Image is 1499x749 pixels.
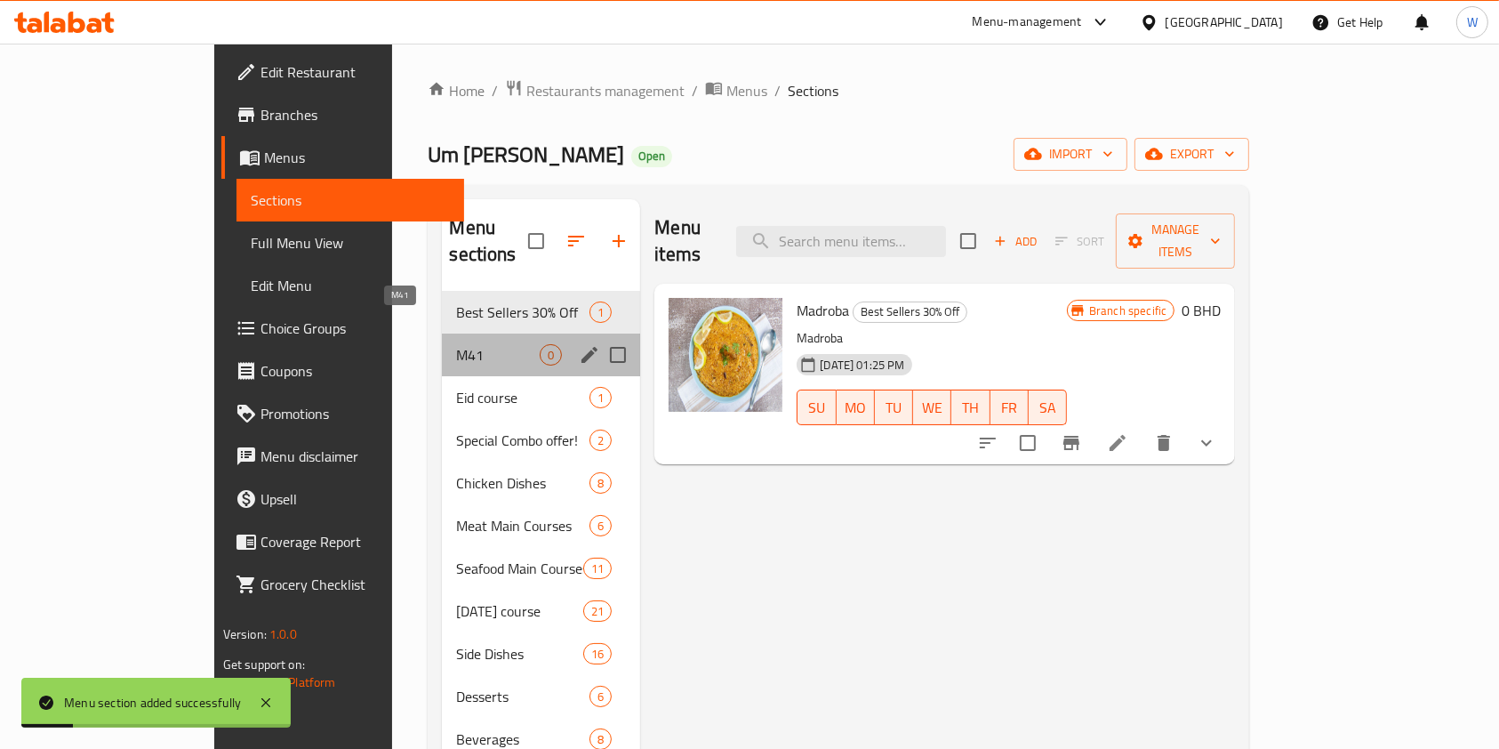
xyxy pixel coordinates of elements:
[590,518,611,535] span: 6
[456,387,589,408] span: Eid course
[236,179,465,221] a: Sections
[589,430,612,451] div: items
[590,731,611,748] span: 8
[492,80,498,101] li: /
[589,686,612,707] div: items
[590,432,611,449] span: 2
[456,686,589,707] span: Desserts
[456,515,589,536] span: Meat Main Courses
[223,653,305,676] span: Get support on:
[456,302,589,323] span: Best Sellers 30% Off
[844,395,868,421] span: MO
[597,220,640,262] button: Add section
[805,395,829,421] span: SU
[442,419,640,462] div: Special Combo offer!2
[221,307,465,350] a: Choice Groups
[913,390,951,425] button: WE
[223,671,336,694] a: Support.OpsPlatform
[1196,432,1217,454] svg: Show Choices
[251,189,451,211] span: Sections
[442,504,640,547] div: Meat Main Courses6
[1036,395,1060,421] span: SA
[990,390,1029,425] button: FR
[236,264,465,307] a: Edit Menu
[950,222,987,260] span: Select section
[1134,138,1249,171] button: export
[797,297,849,324] span: Madroba
[456,472,589,494] span: Chicken Dishes
[1082,302,1174,319] span: Branch specific
[991,231,1039,252] span: Add
[590,390,611,407] span: 1
[221,392,465,435] a: Promotions
[797,390,836,425] button: SU
[221,520,465,563] a: Coverage Report
[584,603,611,620] span: 21
[1185,422,1228,464] button: show more
[854,302,966,322] span: Best Sellers 30% Off
[1116,213,1235,269] button: Manage items
[456,600,583,622] div: Ramadan course
[221,93,465,136] a: Branches
[251,275,451,296] span: Edit Menu
[576,342,603,368] button: edit
[1107,432,1128,454] a: Edit menu item
[813,357,911,374] span: [DATE] 01:25 PM
[456,558,583,579] span: Seafood Main Courses
[1182,298,1221,323] h6: 0 BHD
[269,623,297,646] span: 1.0.0
[442,376,640,419] div: Eid course1
[64,693,241,713] div: Menu section added successfully
[1142,422,1185,464] button: delete
[526,80,685,101] span: Restaurants management
[1028,143,1113,165] span: import
[987,228,1044,255] span: Add item
[236,221,465,264] a: Full Menu View
[589,387,612,408] div: items
[958,395,982,421] span: TH
[505,79,685,102] a: Restaurants management
[428,134,624,174] span: Um [PERSON_NAME]
[555,220,597,262] span: Sort sections
[442,590,640,632] div: [DATE] course21
[221,136,465,179] a: Menus
[1014,138,1127,171] button: import
[583,643,612,664] div: items
[1149,143,1235,165] span: export
[705,79,767,102] a: Menus
[589,302,612,323] div: items
[736,226,946,257] input: search
[669,298,782,412] img: Madroba
[1009,424,1046,462] span: Select to update
[1050,422,1093,464] button: Branch-specific-item
[589,515,612,536] div: items
[456,600,583,622] span: [DATE] course
[797,327,1067,350] p: Madroba
[589,472,612,494] div: items
[584,646,611,663] span: 16
[442,462,640,504] div: Chicken Dishes8
[951,390,990,425] button: TH
[920,395,944,421] span: WE
[1044,228,1116,255] span: Select section first
[987,228,1044,255] button: Add
[261,61,451,83] span: Edit Restaurant
[442,632,640,675] div: Side Dishes16
[442,675,640,718] div: Desserts6
[264,147,451,168] span: Menus
[654,214,715,268] h2: Menu items
[540,344,562,366] div: items
[517,222,555,260] span: Select all sections
[590,304,611,321] span: 1
[251,232,451,254] span: Full Menu View
[221,563,465,606] a: Grocery Checklist
[261,531,451,552] span: Coverage Report
[882,395,906,421] span: TU
[221,350,465,392] a: Coupons
[261,574,451,595] span: Grocery Checklist
[261,104,451,125] span: Branches
[261,488,451,510] span: Upsell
